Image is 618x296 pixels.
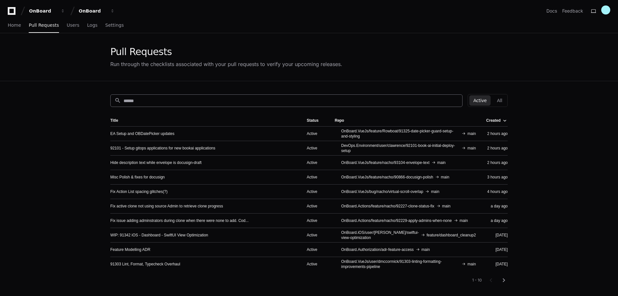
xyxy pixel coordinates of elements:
div: Pull Requests [110,46,342,58]
span: main [422,247,430,252]
a: Users [67,18,79,33]
a: Fix Action List spacing glitches(?) [110,189,167,194]
mat-icon: search [115,97,121,104]
span: OnBoard.iOS/user/[PERSON_NAME]/swiftui-view-optimization [341,230,419,240]
div: Active [307,233,324,238]
span: main [431,189,439,194]
div: Active [307,262,324,267]
div: Active [307,175,324,180]
button: OnBoard [76,5,117,17]
span: Logs [87,23,97,27]
a: Fix active clone not using source Admin to retrieve clone progress [110,204,223,209]
span: OnBoard.Actions/feature/nacho/92229-apply-admins-when-none [341,218,452,223]
a: Docs [546,8,557,14]
div: 2 hours ago [486,146,508,151]
span: feature/dashboard_cleanup2 [427,233,476,238]
span: DevOps.Environment/user/clawrence/92101-book-ai-initial-deploy-setup [341,143,460,153]
span: main [441,175,449,180]
button: Active [469,95,490,106]
span: OnBoard.Authorization/adr-feature-access [341,247,414,252]
a: Hide description text while envelope is docusign-draft [110,160,202,165]
div: Active [307,189,324,194]
div: Status [307,118,319,123]
div: Created [486,118,506,123]
a: 92101 - Setup gitops applications for new bookai applications [110,146,215,151]
div: 4 hours ago [486,189,508,194]
div: Active [307,247,324,252]
div: 3 hours ago [486,175,508,180]
div: Active [307,160,324,165]
a: Settings [105,18,124,33]
button: Feedback [562,8,583,14]
div: 1 - 10 [472,278,482,283]
div: a day ago [486,218,508,223]
a: 91303 Lint, Format, Typecheck Overhaul [110,262,180,267]
span: OnBoard.Actions/feature/nacho/92227-clone-status-fix [341,204,434,209]
div: Active [307,218,324,223]
span: main [467,262,476,267]
div: Active [307,204,324,209]
div: Title [110,118,296,123]
span: main [467,131,476,136]
div: Status [307,118,324,123]
div: Active [307,146,324,151]
a: WIP: 91342 iOS - Dashboard - SwiftUI View Optimization [110,233,208,238]
a: Feature Modelling ADR [110,247,150,252]
span: Home [8,23,21,27]
span: Pull Requests [29,23,59,27]
a: Logs [87,18,97,33]
div: [DATE] [486,233,508,238]
div: [DATE] [486,262,508,267]
div: Run through the checklists associated with your pull requests to verify your upcoming releases. [110,60,342,68]
div: OnBoard [79,8,106,14]
div: 2 hours ago [486,160,508,165]
a: EA Setup and OBDatePicker updates [110,131,174,136]
mat-icon: chevron_right [500,276,508,284]
span: OnBoard.VueJs/feature/Rowboat/91325-date-picker-guard-setup-and-styling [341,129,460,139]
span: Settings [105,23,124,27]
div: 2 hours ago [486,131,508,136]
div: Active [307,131,324,136]
span: main [437,160,446,165]
span: main [467,146,476,151]
span: OnBoard.VueJs/feature/nacho/93104-envelope-text [341,160,430,165]
a: Home [8,18,21,33]
span: OnBoard.VueJs/bug/nacho/virtual-scroll-overlap [341,189,423,194]
a: Misc Polish & fixes for docusign [110,175,165,180]
div: Title [110,118,118,123]
span: Users [67,23,79,27]
div: Created [486,118,501,123]
div: OnBoard [29,8,57,14]
th: Repo [330,115,481,126]
a: Fix issue adding adminstrators during clone when there were none to add. Cod... [110,218,249,223]
button: All [493,95,506,106]
span: OnBoard.VueJs/feature/nacho/90866-docusign-polish [341,175,433,180]
div: a day ago [486,204,508,209]
a: Pull Requests [29,18,59,33]
button: OnBoard [26,5,68,17]
span: OnBoard.VueJs/user/dmccormick/91303-linting-formatting-improvements-pipeline [341,259,460,269]
span: main [460,218,468,223]
span: main [442,204,451,209]
div: [DATE] [486,247,508,252]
